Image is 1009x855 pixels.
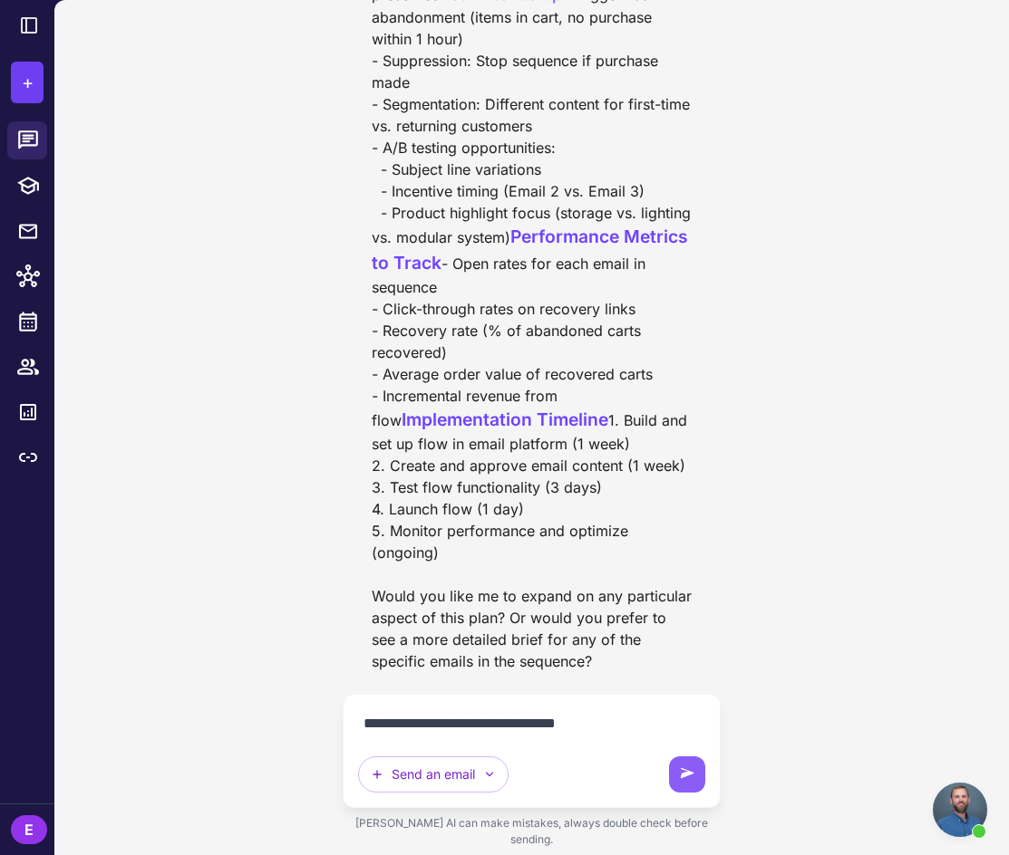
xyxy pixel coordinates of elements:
[372,226,693,274] span: Performance Metrics to Track
[402,408,608,430] span: Implementation Timeline
[358,756,509,793] button: Send an email
[22,69,34,96] span: +
[343,808,721,855] div: [PERSON_NAME] AI can make mistakes, always double check before sending.
[11,62,44,103] button: +
[933,783,987,837] a: Open chat
[11,815,47,844] div: E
